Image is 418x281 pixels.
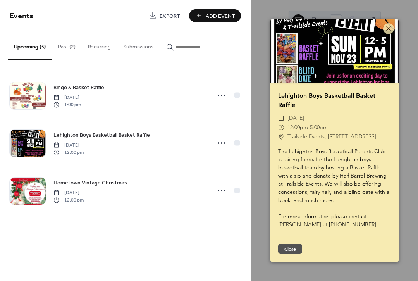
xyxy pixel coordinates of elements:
button: Past (2) [52,31,82,59]
div: Lehighton Boys Basketball Basket Raffle [270,91,399,110]
span: [DATE] [53,94,81,101]
span: Bingo & Basket Raffle [53,84,104,92]
span: 12:00pm [287,124,308,131]
a: Hometown Vintage Christmas [53,178,127,187]
span: [DATE] [287,114,304,123]
button: Add Event [189,9,241,22]
a: Bingo & Basket Raffle [53,83,104,92]
button: Upcoming (3) [8,31,52,60]
div: ​ [278,132,284,141]
span: Events [10,9,33,24]
span: Export [160,12,180,20]
span: 5:00pm [310,124,328,131]
span: 12:00 pm [53,149,84,156]
button: Recurring [82,31,117,59]
a: Export [143,9,186,22]
div: The Lehighton Boys Basketball Parents Club is raising funds for the Lehighton boys basketball tea... [270,147,399,229]
span: Hometown Vintage Christmas [53,179,127,187]
button: Close [278,244,302,254]
span: [DATE] [53,190,84,197]
span: 12:00 pm [53,197,84,203]
span: Add Event [206,12,235,20]
button: Submissions [117,31,160,59]
span: [DATE] [53,142,84,149]
span: - [308,124,310,131]
span: 1:00 pm [53,101,81,108]
div: ​ [278,123,284,132]
a: Lehighton Boys Basketball Basket Raffle [53,131,150,140]
span: Trailside Events, [STREET_ADDRESS] [287,132,376,141]
div: ​ [278,114,284,123]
